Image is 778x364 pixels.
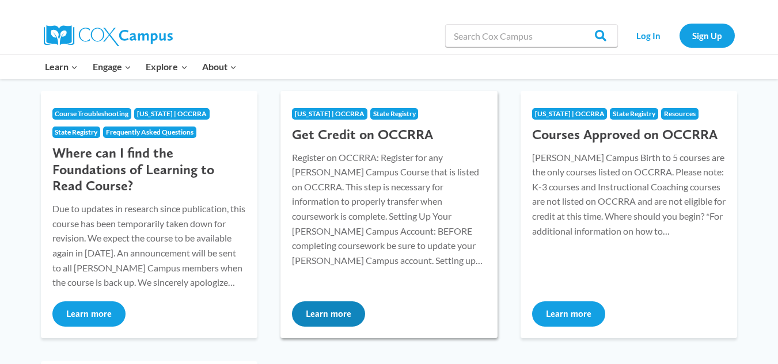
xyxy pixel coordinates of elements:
button: Child menu of Explore [139,55,195,79]
span: [US_STATE] | OCCRRA [137,109,207,118]
img: Cox Campus [44,25,173,46]
a: Course Troubleshooting[US_STATE] | OCCRRAState RegistryFrequently Asked Questions Where can I fin... [41,91,258,338]
button: Child menu of Learn [38,55,86,79]
button: Learn more [52,301,126,327]
span: State Registry [373,109,416,118]
span: State Registry [613,109,655,118]
span: Frequently Asked Questions [106,128,193,136]
h3: Courses Approved on OCCRRA [532,127,726,143]
span: [US_STATE] | OCCRRA [295,109,365,118]
nav: Primary Navigation [38,55,244,79]
span: Course Troubleshooting [55,109,128,118]
a: Log In [624,24,674,47]
button: Child menu of Engage [85,55,139,79]
input: Search Cox Campus [445,24,618,47]
p: [PERSON_NAME] Campus Birth to 5 courses are the only courses listed on OCCRRA. Please note: K-3 c... [532,150,726,239]
button: Learn more [532,301,605,327]
span: [US_STATE] | OCCRRA [535,109,605,118]
nav: Secondary Navigation [624,24,735,47]
span: State Registry [55,128,97,136]
p: Due to updates in research since publication, this course has been temporarily taken down for rev... [52,201,246,290]
a: [US_STATE] | OCCRRAState Registry Get Credit on OCCRRA Register on OCCRRA: Register for any [PERS... [280,91,498,338]
p: Register on OCCRRA: Register for any [PERSON_NAME] Campus Course that is listed on OCCRRA. This s... [292,150,486,268]
span: Resources [664,109,696,118]
button: Learn more [292,301,365,327]
button: Child menu of About [195,55,244,79]
h3: Where can I find the Foundations of Learning to Read Course? [52,145,246,194]
a: Sign Up [680,24,735,47]
h3: Get Credit on OCCRRA [292,127,486,143]
a: [US_STATE] | OCCRRAState RegistryResources Courses Approved on OCCRRA [PERSON_NAME] Campus Birth ... [521,91,738,338]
